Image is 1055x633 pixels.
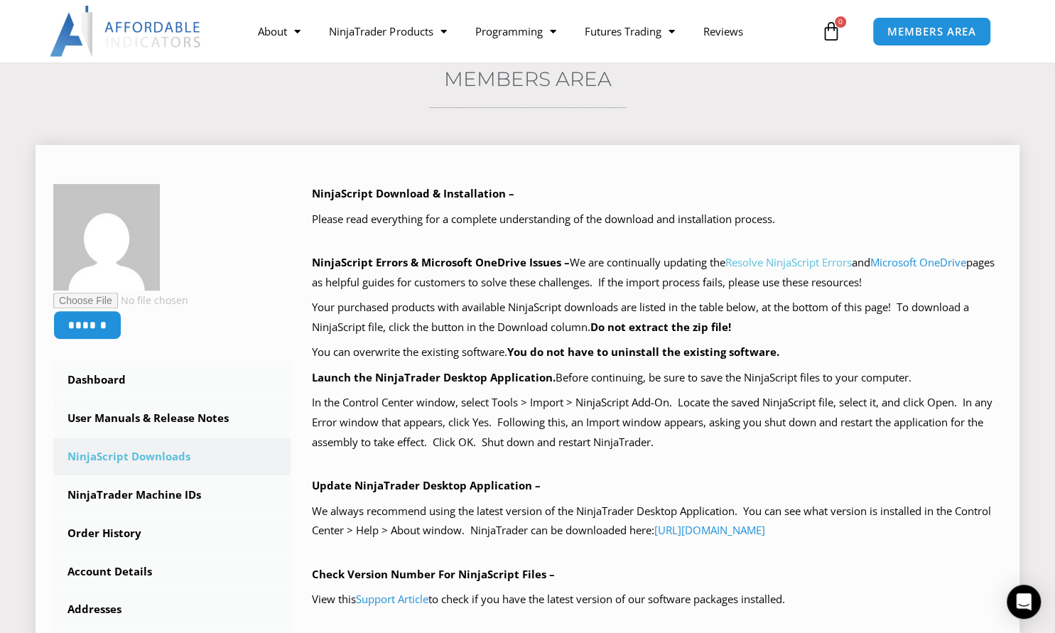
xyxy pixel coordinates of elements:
nav: Menu [244,15,818,48]
span: MEMBERS AREA [887,26,976,37]
a: Microsoft OneDrive [870,255,966,269]
a: Addresses [53,591,291,628]
a: 0 [800,11,862,52]
a: Programming [460,15,570,48]
a: Support Article [356,592,428,606]
p: You can overwrite the existing software. [312,342,1002,362]
a: Resolve NinjaScript Errors [725,255,852,269]
p: In the Control Center window, select Tools > Import > NinjaScript Add-On. Locate the saved NinjaS... [312,393,1002,453]
a: User Manuals & Release Notes [53,400,291,437]
p: We are continually updating the and pages as helpful guides for customers to solve these challeng... [312,253,1002,293]
div: Open Intercom Messenger [1007,585,1041,619]
b: Update NinjaTrader Desktop Application – [312,478,541,492]
b: You do not have to uninstall the existing software. [507,345,779,359]
p: We always recommend using the latest version of the NinjaTrader Desktop Application. You can see ... [312,502,1002,541]
b: Launch the NinjaTrader Desktop Application. [312,370,556,384]
img: e6ddbbba620d5ad567d54af8bdc9262d4e19e120b0482c5772bc24d185451112 [53,184,160,291]
a: NinjaScript Downloads [53,438,291,475]
a: Account Details [53,553,291,590]
a: Futures Trading [570,15,688,48]
b: Check Version Number For NinjaScript Files – [312,567,555,581]
a: MEMBERS AREA [872,17,991,46]
a: Members Area [444,67,612,91]
b: NinjaScript Errors & Microsoft OneDrive Issues – [312,255,570,269]
a: About [244,15,315,48]
p: View this to check if you have the latest version of our software packages installed. [312,590,1002,610]
a: Dashboard [53,362,291,399]
a: Reviews [688,15,757,48]
a: Order History [53,515,291,552]
b: NinjaScript Download & Installation – [312,186,514,200]
a: NinjaTrader Products [315,15,460,48]
p: Please read everything for a complete understanding of the download and installation process. [312,210,1002,229]
p: Your purchased products with available NinjaScript downloads are listed in the table below, at th... [312,298,1002,337]
a: [URL][DOMAIN_NAME] [654,523,765,537]
b: Do not extract the zip file! [590,320,731,334]
span: 0 [835,16,846,28]
p: Before continuing, be sure to save the NinjaScript files to your computer. [312,368,1002,388]
a: NinjaTrader Machine IDs [53,477,291,514]
img: LogoAI | Affordable Indicators – NinjaTrader [50,6,202,57]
